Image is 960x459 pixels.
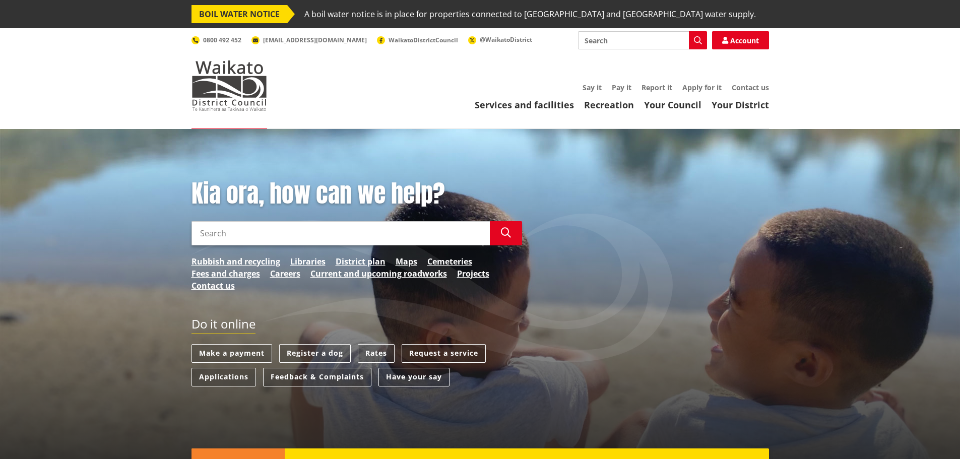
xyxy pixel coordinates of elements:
[377,36,458,44] a: WaikatoDistrictCouncil
[475,99,574,111] a: Services and facilities
[251,36,367,44] a: [EMAIL_ADDRESS][DOMAIN_NAME]
[578,31,707,49] input: Search input
[279,344,351,363] a: Register a dog
[612,83,631,92] a: Pay it
[712,31,769,49] a: Account
[203,36,241,44] span: 0800 492 452
[191,368,256,386] a: Applications
[191,255,280,268] a: Rubbish and recycling
[427,255,472,268] a: Cemeteries
[378,368,450,386] a: Have your say
[191,268,260,280] a: Fees and charges
[583,83,602,92] a: Say it
[468,35,532,44] a: @WaikatoDistrict
[191,317,255,335] h2: Do it online
[457,268,489,280] a: Projects
[396,255,417,268] a: Maps
[191,344,272,363] a: Make a payment
[682,83,722,92] a: Apply for it
[270,268,300,280] a: Careers
[310,268,447,280] a: Current and upcoming roadworks
[584,99,634,111] a: Recreation
[480,35,532,44] span: @WaikatoDistrict
[191,221,490,245] input: Search input
[263,368,371,386] a: Feedback & Complaints
[191,5,287,23] span: BOIL WATER NOTICE
[263,36,367,44] span: [EMAIL_ADDRESS][DOMAIN_NAME]
[290,255,326,268] a: Libraries
[191,36,241,44] a: 0800 492 452
[389,36,458,44] span: WaikatoDistrictCouncil
[732,83,769,92] a: Contact us
[402,344,486,363] a: Request a service
[191,280,235,292] a: Contact us
[336,255,386,268] a: District plan
[644,99,701,111] a: Your Council
[642,83,672,92] a: Report it
[914,417,950,453] iframe: Messenger Launcher
[304,5,756,23] span: A boil water notice is in place for properties connected to [GEOGRAPHIC_DATA] and [GEOGRAPHIC_DAT...
[191,60,267,111] img: Waikato District Council - Te Kaunihera aa Takiwaa o Waikato
[358,344,395,363] a: Rates
[191,179,522,209] h1: Kia ora, how can we help?
[712,99,769,111] a: Your District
